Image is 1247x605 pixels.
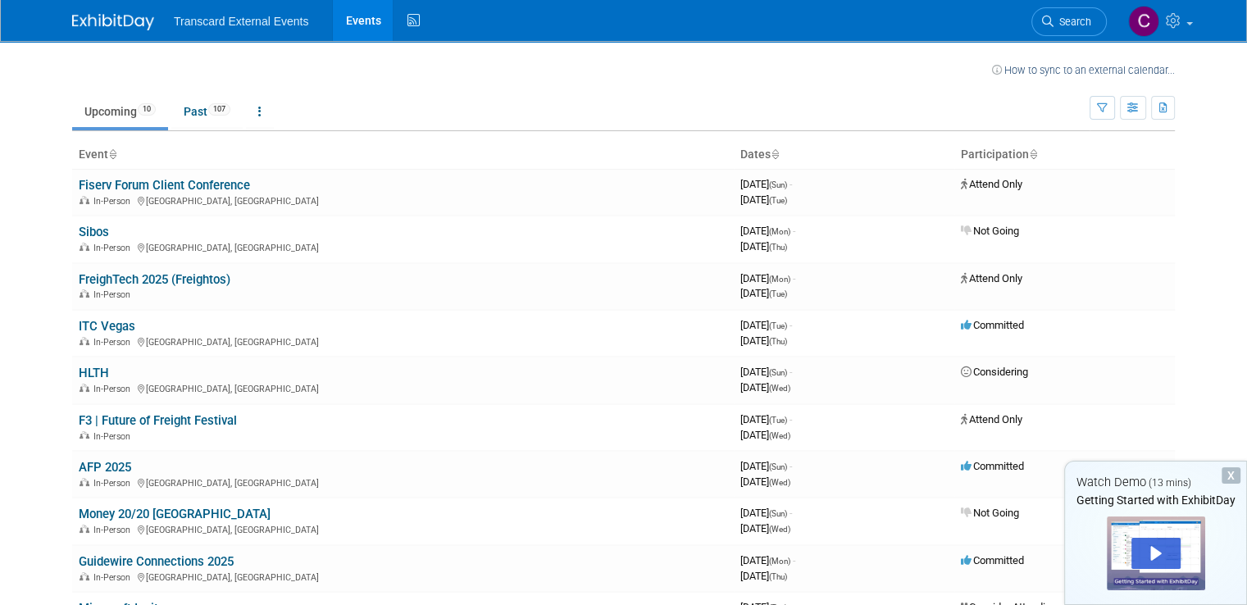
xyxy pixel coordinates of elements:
[961,319,1024,331] span: Committed
[740,240,787,252] span: [DATE]
[79,178,250,193] a: Fiserv Forum Client Conference
[93,572,135,583] span: In-Person
[72,96,168,127] a: Upcoming10
[1131,538,1181,569] div: Play
[1065,492,1246,508] div: Getting Started with ExhibitDay
[769,275,790,284] span: (Mon)
[740,522,790,534] span: [DATE]
[80,431,89,439] img: In-Person Event
[72,14,154,30] img: ExhibitDay
[80,572,89,580] img: In-Person Event
[79,240,727,253] div: [GEOGRAPHIC_DATA], [GEOGRAPHIC_DATA]
[769,572,787,581] span: (Thu)
[769,196,787,205] span: (Tue)
[72,141,734,169] th: Event
[79,475,727,489] div: [GEOGRAPHIC_DATA], [GEOGRAPHIC_DATA]
[80,243,89,251] img: In-Person Event
[740,178,792,190] span: [DATE]
[80,478,89,486] img: In-Person Event
[769,462,787,471] span: (Sun)
[790,319,792,331] span: -
[961,554,1024,566] span: Committed
[108,148,116,161] a: Sort by Event Name
[790,178,792,190] span: -
[79,507,271,521] a: Money 20/20 [GEOGRAPHIC_DATA]
[79,225,109,239] a: Sibos
[740,319,792,331] span: [DATE]
[1065,474,1246,491] div: Watch Demo
[769,525,790,534] span: (Wed)
[740,507,792,519] span: [DATE]
[208,103,230,116] span: 107
[740,475,790,488] span: [DATE]
[79,570,727,583] div: [GEOGRAPHIC_DATA], [GEOGRAPHIC_DATA]
[1128,6,1159,37] img: Claire Kelly
[769,509,787,518] span: (Sun)
[793,554,795,566] span: -
[1149,477,1191,489] span: (13 mins)
[93,337,135,348] span: In-Person
[793,272,795,284] span: -
[769,243,787,252] span: (Thu)
[771,148,779,161] a: Sort by Start Date
[93,289,135,300] span: In-Person
[790,507,792,519] span: -
[734,141,954,169] th: Dates
[79,413,237,428] a: F3 | Future of Freight Festival
[769,337,787,346] span: (Thu)
[80,337,89,345] img: In-Person Event
[79,381,727,394] div: [GEOGRAPHIC_DATA], [GEOGRAPHIC_DATA]
[93,384,135,394] span: In-Person
[961,366,1028,378] span: Considering
[769,557,790,566] span: (Mon)
[79,460,131,475] a: AFP 2025
[740,366,792,378] span: [DATE]
[174,15,308,28] span: Transcard External Events
[93,243,135,253] span: In-Person
[740,272,795,284] span: [DATE]
[80,289,89,298] img: In-Person Event
[740,460,792,472] span: [DATE]
[1029,148,1037,161] a: Sort by Participation Type
[1054,16,1091,28] span: Search
[80,525,89,533] img: In-Person Event
[80,196,89,204] img: In-Person Event
[740,225,795,237] span: [DATE]
[79,522,727,535] div: [GEOGRAPHIC_DATA], [GEOGRAPHIC_DATA]
[740,554,795,566] span: [DATE]
[769,180,787,189] span: (Sun)
[79,366,109,380] a: HLTH
[138,103,156,116] span: 10
[961,178,1022,190] span: Attend Only
[740,381,790,393] span: [DATE]
[740,429,790,441] span: [DATE]
[79,193,727,207] div: [GEOGRAPHIC_DATA], [GEOGRAPHIC_DATA]
[93,478,135,489] span: In-Person
[93,525,135,535] span: In-Person
[79,319,135,334] a: ITC Vegas
[93,196,135,207] span: In-Person
[769,368,787,377] span: (Sun)
[961,460,1024,472] span: Committed
[961,413,1022,425] span: Attend Only
[740,570,787,582] span: [DATE]
[769,289,787,298] span: (Tue)
[961,272,1022,284] span: Attend Only
[171,96,243,127] a: Past107
[93,431,135,442] span: In-Person
[992,64,1175,76] a: How to sync to an external calendar...
[79,272,230,287] a: FreighTech 2025 (Freightos)
[769,384,790,393] span: (Wed)
[954,141,1175,169] th: Participation
[961,507,1019,519] span: Not Going
[769,227,790,236] span: (Mon)
[769,478,790,487] span: (Wed)
[740,287,787,299] span: [DATE]
[79,554,234,569] a: Guidewire Connections 2025
[961,225,1019,237] span: Not Going
[790,460,792,472] span: -
[769,321,787,330] span: (Tue)
[790,366,792,378] span: -
[79,334,727,348] div: [GEOGRAPHIC_DATA], [GEOGRAPHIC_DATA]
[1222,467,1240,484] div: Dismiss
